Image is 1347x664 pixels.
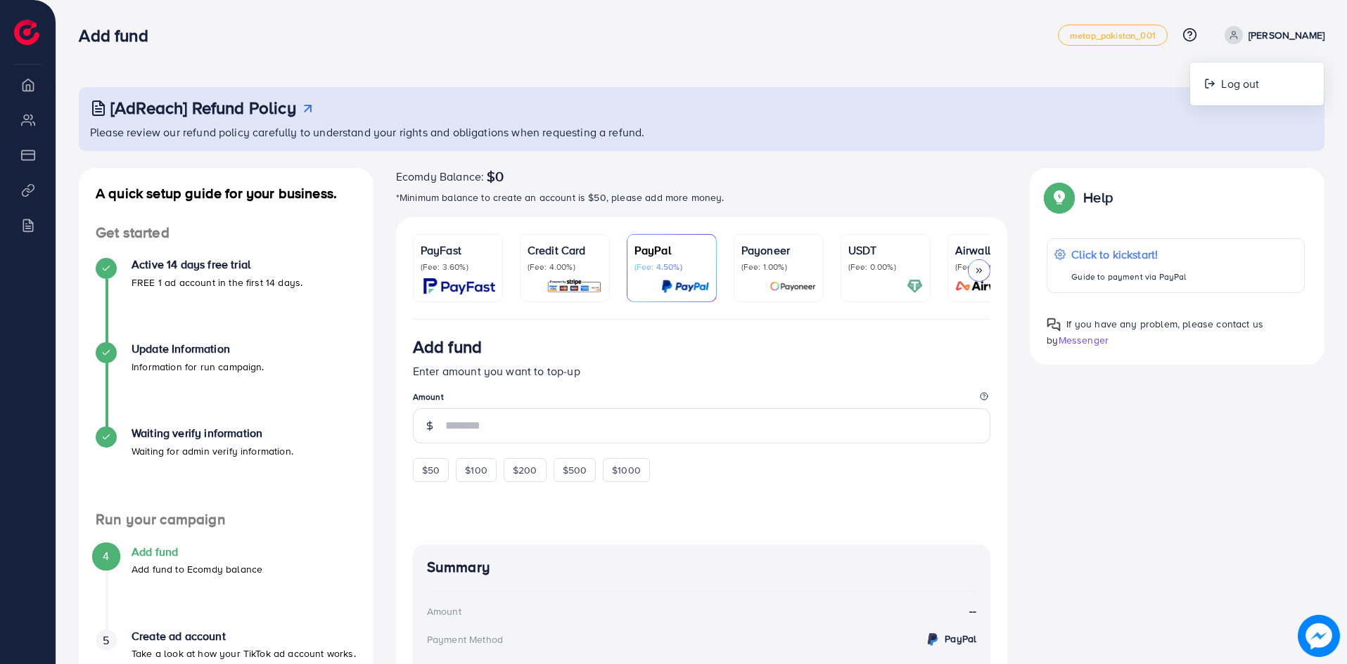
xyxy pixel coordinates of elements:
[1249,27,1324,44] p: [PERSON_NAME]
[110,98,296,118] h3: [AdReach] Refund Policy
[132,561,262,578] p: Add fund to Ecomdy balance
[396,189,1008,206] p: *Minimum balance to create an account is $50, please add more money.
[422,463,440,477] span: $50
[79,511,374,528] h4: Run your campaign
[132,443,293,460] p: Waiting for admin verify information.
[79,25,159,46] h3: Add fund
[1083,189,1113,206] p: Help
[421,261,495,273] p: (Fee: 3.60%)
[423,278,495,294] img: card
[634,261,709,273] p: (Fee: 4.50%)
[413,337,482,357] h3: Add fund
[528,242,602,259] p: Credit Card
[79,545,374,630] li: Add fund
[132,258,302,271] h4: Active 14 days free trial
[612,463,641,477] span: $1000
[951,278,1030,294] img: card
[132,545,262,559] h4: Add fund
[661,278,709,294] img: card
[848,261,923,273] p: (Fee: 0.00%)
[969,603,976,619] strong: --
[770,278,816,294] img: card
[132,274,302,291] p: FREE 1 ad account in the first 14 days.
[1047,185,1072,210] img: Popup guide
[848,242,923,259] p: USDT
[79,427,374,511] li: Waiting verify information
[955,242,1030,259] p: Airwallex
[103,632,109,649] span: 5
[132,630,356,643] h4: Create ad account
[1058,25,1168,46] a: metap_pakistan_001
[427,559,977,576] h4: Summary
[1070,31,1156,40] span: metap_pakistan_001
[90,124,1316,141] p: Please review our refund policy carefully to understand your rights and obligations when requesti...
[1071,246,1186,263] p: Click to kickstart!
[1047,317,1263,347] span: If you have any problem, please contact us by
[513,463,537,477] span: $200
[563,463,587,477] span: $500
[132,645,356,662] p: Take a look at how your TikTok ad account works.
[132,358,264,375] p: Information for run campaign.
[634,242,709,259] p: PayPal
[487,168,504,185] span: $0
[741,261,816,273] p: (Fee: 1.00%)
[1189,62,1324,106] ul: [PERSON_NAME]
[465,463,487,477] span: $100
[396,168,484,185] span: Ecomdy Balance:
[924,631,941,648] img: credit
[1219,26,1324,44] a: [PERSON_NAME]
[132,427,293,440] h4: Waiting verify information
[79,258,374,342] li: Active 14 days free trial
[14,20,39,45] img: logo
[79,224,374,242] h4: Get started
[413,363,991,379] p: Enter amount you want to top-up
[955,261,1030,273] p: (Fee: 0.00%)
[103,548,109,564] span: 4
[741,242,816,259] p: Payoneer
[907,278,923,294] img: card
[79,185,374,202] h4: A quick setup guide for your business.
[79,342,374,427] li: Update Information
[427,632,503,646] div: Payment Method
[1221,75,1259,92] span: Log out
[547,278,602,294] img: card
[1071,268,1186,285] p: Guide to payment via PayPal
[421,242,495,259] p: PayFast
[427,604,461,618] div: Amount
[945,632,976,646] strong: PayPal
[1059,333,1109,347] span: Messenger
[132,342,264,356] h4: Update Information
[528,261,602,273] p: (Fee: 4.00%)
[413,391,991,408] legend: Amount
[1298,615,1340,657] img: image
[1047,318,1061,332] img: Popup guide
